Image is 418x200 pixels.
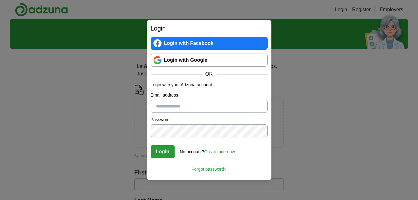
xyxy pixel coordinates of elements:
[151,37,268,50] a: Login with Facebook
[151,117,268,123] label: Password
[151,92,268,98] label: Email address
[151,54,268,67] a: Login with Google
[151,82,268,88] p: Login with your Adzuna account:
[151,145,175,158] button: Login
[180,145,235,155] div: No account?
[151,24,268,33] h2: Login
[204,149,235,154] a: Create one now
[151,162,268,173] a: Forgot password?
[202,70,217,78] span: OR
